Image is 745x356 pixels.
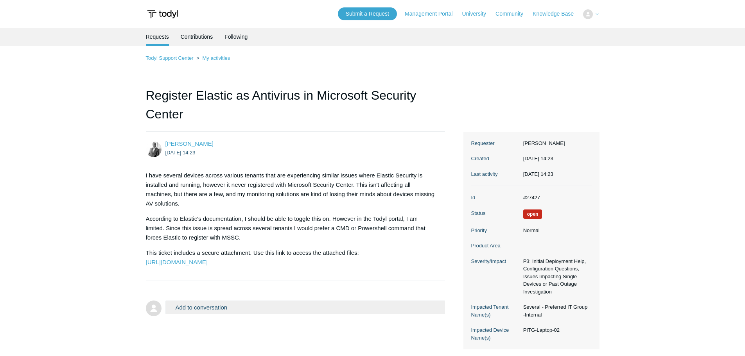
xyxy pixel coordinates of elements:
[165,140,214,147] a: [PERSON_NAME]
[523,156,553,161] time: 2025-08-14T14:23:31+00:00
[519,194,592,202] dd: #27427
[146,28,169,46] li: Requests
[202,55,230,61] a: My activities
[146,86,445,132] h1: Register Elastic as Antivirus in Microsoft Security Center
[146,214,438,242] p: According to Elastic's documentation, I should be able to toggle this on. However in the Todyl po...
[405,10,460,18] a: Management Portal
[195,55,230,61] li: My activities
[519,140,592,147] dd: [PERSON_NAME]
[471,170,519,178] dt: Last activity
[338,7,397,20] a: Submit a Request
[519,326,592,334] dd: PITG-Laptop-02
[471,303,519,318] dt: Impacted Tenant Name(s)
[471,209,519,217] dt: Status
[519,242,592,250] dd: —
[471,140,519,147] dt: Requester
[471,242,519,250] dt: Product Area
[471,227,519,234] dt: Priority
[533,10,582,18] a: Knowledge Base
[146,55,195,61] li: Todyl Support Center
[224,28,248,46] a: Following
[471,258,519,265] dt: Severity/Impact
[523,171,553,177] time: 2025-08-14T14:23:31+00:00
[471,194,519,202] dt: Id
[519,227,592,234] dd: Normal
[471,326,519,342] dt: Impacted Device Name(s)
[523,209,542,219] span: We are working on a response for you
[165,301,445,314] button: Add to conversation
[146,55,194,61] a: Todyl Support Center
[146,259,208,265] a: [URL][DOMAIN_NAME]
[146,171,438,208] p: I have several devices across various tenants that are experiencing similar issues where Elastic ...
[165,140,214,147] span: Matt Carpenter
[165,150,196,156] time: 2025-08-14T14:23:31Z
[519,303,592,318] dd: Several - Preferred IT Group -Internal
[519,258,592,296] dd: P3: Initial Deployment Help, Configuration Questions, Issues Impacting Single Devices or Past Out...
[181,28,213,46] a: Contributions
[462,10,494,18] a: University
[495,10,531,18] a: Community
[146,7,179,21] img: Todyl Support Center Help Center home page
[471,155,519,163] dt: Created
[146,248,438,267] p: This ticket includes a secure attachment. Use this link to access the attached files:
